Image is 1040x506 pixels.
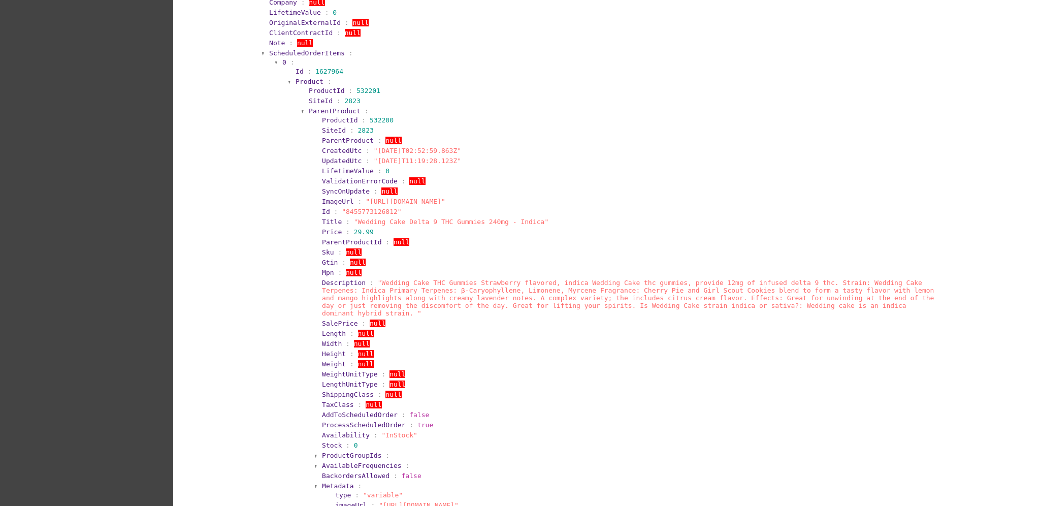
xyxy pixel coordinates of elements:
span: : [370,279,374,287]
span: : [337,29,341,37]
span: null [346,269,362,276]
span: : [405,462,409,469]
span: : [394,472,398,480]
span: : [366,147,370,154]
span: 532200 [370,116,394,124]
span: Price [322,228,342,236]
span: Id [322,208,330,215]
span: : [378,167,382,175]
span: : [350,360,354,368]
span: null [350,259,366,266]
span: : [362,320,366,327]
span: : [381,381,385,388]
span: ShippingClass [322,391,374,398]
span: LifetimeValue [269,9,321,16]
span: 0 [354,441,358,449]
span: 1627964 [315,68,343,75]
span: : [402,411,406,419]
span: : [355,491,359,499]
span: SiteId [309,97,333,105]
span: SalePrice [322,320,357,327]
span: ScheduledOrderItems [269,49,345,57]
span: : [345,19,349,26]
span: : [346,340,350,347]
span: Note [269,39,285,47]
span: "8455773126812" [342,208,401,215]
span: : [402,177,406,185]
span: ProductGroupIds [322,452,381,459]
span: false [402,472,421,480]
span: Weight [322,360,346,368]
span: SiteId [322,126,346,134]
span: : [342,259,346,266]
span: Width [322,340,342,347]
span: : [334,208,338,215]
span: : [289,39,293,47]
span: null [297,39,313,47]
span: : [338,269,342,276]
span: "Wedding Cake Delta 9 THC Gummies 240mg - Indica" [354,218,549,226]
span: : [337,97,341,105]
span: "[DATE]T02:52:59.863Z" [374,147,461,154]
span: AddToScheduledOrder [322,411,398,419]
span: AvailableFrequencies [322,462,402,469]
span: : [325,9,329,16]
span: ImageUrl [322,198,354,205]
span: : [328,78,332,85]
span: ProcessScheduledOrder [322,421,405,429]
span: SyncOnUpdate [322,187,370,195]
span: : [381,370,385,378]
span: null [352,19,368,26]
span: CreatedUtc [322,147,362,154]
span: : [366,157,370,165]
span: : [374,187,378,195]
span: : [350,350,354,358]
span: : [349,49,353,57]
span: null [358,330,374,337]
span: ParentProduct [309,107,361,115]
span: : [290,58,295,66]
span: null [381,187,397,195]
span: 2823 [345,97,361,105]
span: null [389,381,405,388]
span: true [417,421,433,429]
span: TaxClass [322,401,354,408]
span: Mpn [322,269,334,276]
span: OriginalExternalId [269,19,341,26]
span: null [358,360,374,368]
span: : [346,228,350,236]
span: : [365,107,369,115]
span: 0 [385,167,389,175]
span: : [409,421,413,429]
span: LengthUnitType [322,381,378,388]
span: null [358,350,374,358]
span: LifetimeValue [322,167,374,175]
span: : [362,116,366,124]
span: null [346,248,362,256]
span: Id [296,68,304,75]
span: null [366,401,381,408]
span: Metadata [322,482,354,490]
span: ProductId [309,87,344,94]
span: "variable" [363,491,403,499]
span: : [378,137,382,144]
span: BackordersAllowed [322,472,389,480]
span: Title [322,218,342,226]
span: 0 [282,58,286,66]
span: null [385,137,401,144]
span: : [385,238,389,246]
span: false [409,411,429,419]
span: : [348,87,352,94]
span: : [374,431,378,439]
span: : [358,482,362,490]
span: : [346,218,350,226]
span: null [345,29,361,37]
span: null [409,177,425,185]
span: Product [296,78,323,85]
span: : [350,330,354,337]
span: : [338,248,342,256]
span: null [385,391,401,398]
span: Height [322,350,346,358]
span: : [358,401,362,408]
span: "Wedding Cake THC Gummies Strawberry flavored, indica Wedding Cake thc gummies, provide 12mg of i... [322,279,934,317]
